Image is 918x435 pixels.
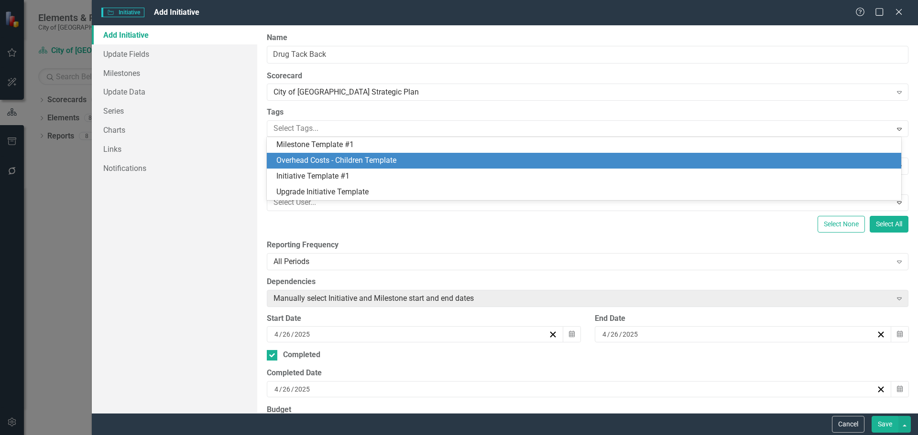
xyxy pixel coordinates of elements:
label: Reporting Frequency [267,240,908,251]
a: Update Fields [92,44,257,64]
span: Upgrade Initiative Template [276,187,369,196]
a: Milestones [92,64,257,83]
span: / [279,385,282,393]
label: Dependencies [267,276,908,287]
span: / [279,330,282,339]
label: Name [267,32,908,43]
a: Links [92,139,257,159]
button: Save [872,416,898,433]
label: Scorecard [267,71,908,82]
div: End Date [595,313,908,324]
div: Start Date [267,313,580,324]
span: Initiative Template #1 [276,171,350,180]
span: / [619,330,622,339]
div: Completed Date [267,368,908,379]
button: Cancel [832,416,864,433]
a: Series [92,101,257,120]
label: Tags [267,107,908,118]
a: Charts [92,120,257,139]
span: Add Initiative [154,8,199,17]
button: Select None [818,216,865,233]
span: / [291,330,294,339]
span: / [291,385,294,393]
span: Initiative [101,8,144,17]
span: Overhead Costs - Children Template [276,156,396,165]
div: All Periods [273,256,892,267]
a: Add Initiative [92,25,257,44]
span: Milestone Template #1 [276,140,354,149]
a: Update Data [92,82,257,101]
div: Completed [283,350,320,361]
div: Manually select Initiative and Milestone start and end dates [273,293,892,304]
input: Initiative Name [267,46,908,64]
label: Budget [267,404,908,415]
div: City of [GEOGRAPHIC_DATA] Strategic Plan [273,87,892,98]
span: / [607,330,610,339]
a: Notifications [92,159,257,178]
button: Select All [870,216,908,233]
